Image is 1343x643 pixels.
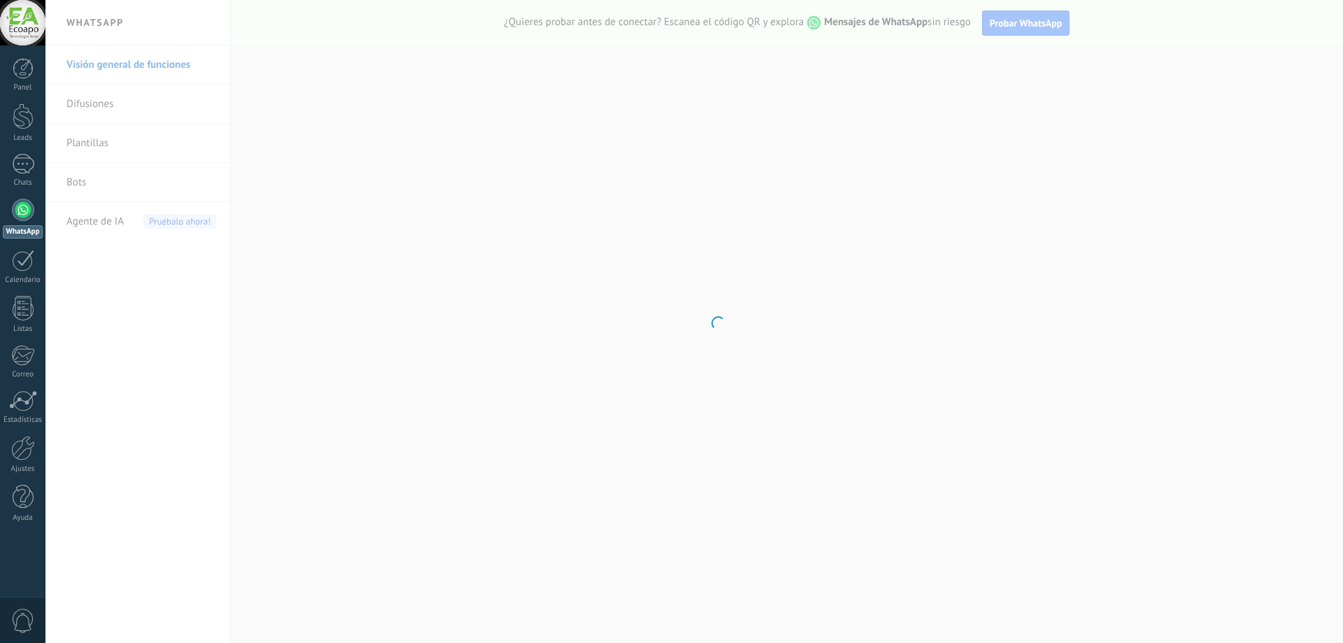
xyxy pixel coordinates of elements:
div: Correo [3,370,43,379]
div: Ayuda [3,514,43,523]
div: Calendario [3,276,43,285]
div: WhatsApp [3,225,43,239]
div: Listas [3,325,43,334]
div: Chats [3,178,43,188]
div: Ajustes [3,465,43,474]
div: Leads [3,134,43,143]
div: Panel [3,83,43,92]
div: Estadísticas [3,416,43,425]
